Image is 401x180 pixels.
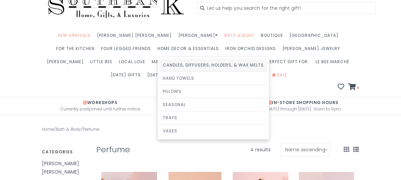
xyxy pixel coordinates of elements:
a: Local Love [119,57,149,70]
a: Trays [159,111,267,124]
input: Let us help you search for the right gift! [197,2,376,14]
a: [GEOGRAPHIC_DATA] [290,31,342,44]
a: Candles, Diffusers, Holders, & Wax Melts [159,59,267,72]
span: 4 results [250,146,271,153]
div: / / [37,126,201,133]
a: Four Legged Friends [101,44,154,57]
a: [PERSON_NAME]® [178,31,221,44]
a: Hand Towels [159,72,267,85]
a: For the Kitchen [56,44,98,57]
a: [PERSON_NAME] [PERSON_NAME] [97,31,175,44]
a: Iron Orchid Designs [225,44,279,57]
span: In-Store Shopping Hours [268,100,339,105]
a: [PERSON_NAME] Jewelry [282,44,344,57]
span: 0 [356,85,359,91]
a: [DATE] Gifts [147,70,181,83]
a: MacKenzie-Childs [152,57,199,70]
a: Bath & Body [56,126,81,132]
a: Home [42,126,54,132]
span: Currently postponed until further notice [5,105,196,112]
h1: Perfume [96,145,210,154]
a: Seasonal [159,98,267,111]
a: [PERSON_NAME] [47,57,87,70]
a: Perfume [83,126,99,132]
span: Workshops [83,100,117,105]
a: Vases [159,125,267,137]
a: Little Bee [90,57,116,70]
a: [DATE] Gifts [111,70,144,83]
a: The perfect gift for: [258,57,312,70]
a: Le Bee Marché [316,57,353,70]
a: Boutique [261,31,286,44]
a: Home Decor & Essentials [157,44,222,57]
a: New Arrivals [58,31,94,44]
a: Sale [272,70,291,83]
h3: Categories [42,150,86,154]
a: Pillows [159,85,267,98]
a: 0 [348,84,359,91]
a: [PERSON_NAME] [PERSON_NAME] [42,159,86,176]
a: Bath & Body [224,31,258,44]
